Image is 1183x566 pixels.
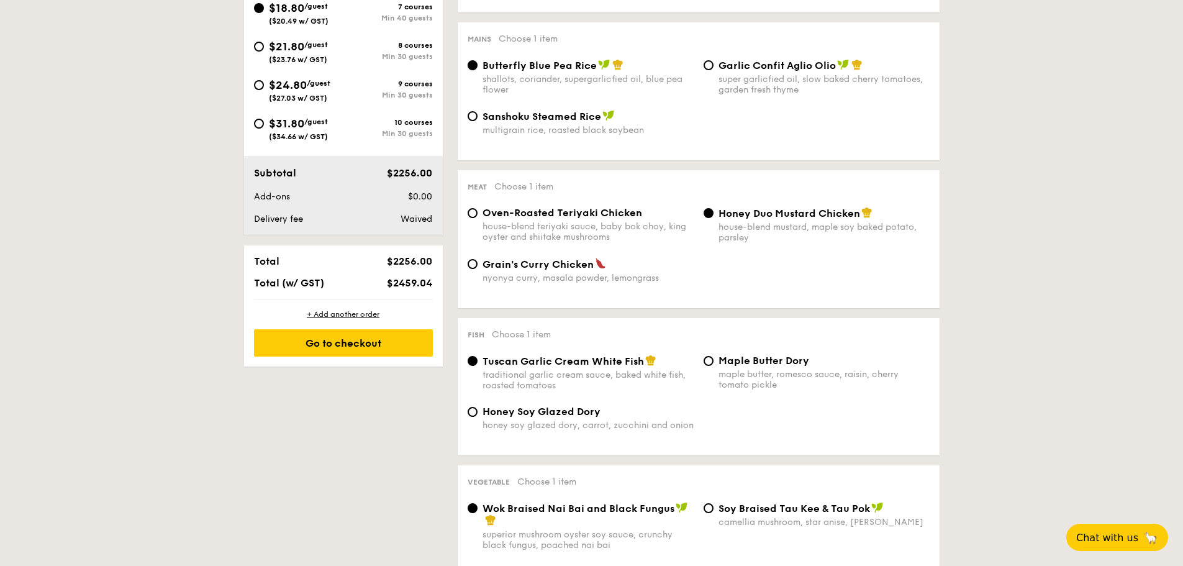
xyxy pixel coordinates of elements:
div: house-blend mustard, maple soy baked potato, parsley [718,222,930,243]
div: Min 30 guests [343,91,433,99]
input: Tuscan Garlic Cream White Fishtraditional garlic cream sauce, baked white fish, roasted tomatoes [468,356,478,366]
span: Garlic Confit Aglio Olio [718,60,836,71]
input: Sanshoku Steamed Ricemultigrain rice, roasted black soybean [468,111,478,121]
div: 9 courses [343,80,433,88]
img: icon-vegan.f8ff3823.svg [837,59,850,70]
div: Min 30 guests [343,129,433,138]
span: Honey Soy Glazed Dory [483,406,601,418]
div: superior mushroom oyster soy sauce, crunchy black fungus, poached nai bai [483,529,694,550]
span: $2256.00 [387,167,432,179]
div: honey soy glazed dory, carrot, zucchini and onion [483,420,694,431]
div: multigrain rice, roasted black soybean [483,125,694,135]
span: Total [254,255,279,267]
span: Delivery fee [254,214,303,224]
input: Wok Braised Nai Bai and Black Fungussuperior mushroom oyster soy sauce, crunchy black fungus, poa... [468,503,478,513]
div: nyonya curry, masala powder, lemongrass [483,273,694,283]
span: $18.80 [269,1,304,15]
span: Fish [468,331,484,339]
img: icon-spicy.37a8142b.svg [595,258,606,269]
span: ($23.76 w/ GST) [269,55,327,64]
input: ⁠Soy Braised Tau Kee & Tau Pokcamellia mushroom, star anise, [PERSON_NAME] [704,503,714,513]
div: Min 40 guests [343,14,433,22]
img: icon-chef-hat.a58ddaea.svg [861,207,873,218]
span: Waived [401,214,432,224]
span: /guest [304,40,328,49]
input: Maple Butter Dorymaple butter, romesco sauce, raisin, cherry tomato pickle [704,356,714,366]
span: ($34.66 w/ GST) [269,132,328,141]
span: Wok Braised Nai Bai and Black Fungus [483,503,674,514]
div: Min 30 guests [343,52,433,61]
div: camellia mushroom, star anise, [PERSON_NAME] [718,517,930,527]
input: Honey Soy Glazed Doryhoney soy glazed dory, carrot, zucchini and onion [468,407,478,417]
span: Total (w/ GST) [254,277,324,289]
span: /guest [307,79,330,88]
span: Subtotal [254,167,296,179]
div: + Add another order [254,309,433,319]
span: Grain's Curry Chicken [483,258,594,270]
input: $21.80/guest($23.76 w/ GST)8 coursesMin 30 guests [254,42,264,52]
div: Go to checkout [254,329,433,357]
span: Choose 1 item [499,34,558,44]
img: icon-vegan.f8ff3823.svg [598,59,610,70]
button: Chat with us🦙 [1066,524,1168,551]
input: $18.80/guest($20.49 w/ GST)7 coursesMin 40 guests [254,3,264,13]
span: $2459.04 [387,277,432,289]
div: 7 courses [343,2,433,11]
span: 🦙 [1143,531,1158,545]
div: shallots, coriander, supergarlicfied oil, blue pea flower [483,74,694,95]
span: $31.80 [269,117,304,130]
img: icon-vegan.f8ff3823.svg [676,502,688,513]
span: Meat [468,183,487,191]
span: Honey Duo Mustard Chicken [718,208,860,219]
input: Oven-Roasted Teriyaki Chickenhouse-blend teriyaki sauce, baby bok choy, king oyster and shiitake ... [468,208,478,218]
div: traditional garlic cream sauce, baked white fish, roasted tomatoes [483,370,694,391]
span: ($27.03 w/ GST) [269,94,327,103]
img: icon-chef-hat.a58ddaea.svg [645,355,656,366]
span: Butterfly Blue Pea Rice [483,60,597,71]
span: Mains [468,35,491,43]
span: $0.00 [408,191,432,202]
span: ⁠Soy Braised Tau Kee & Tau Pok [718,503,870,514]
div: house-blend teriyaki sauce, baby bok choy, king oyster and shiitake mushrooms [483,221,694,242]
span: Vegetable [468,478,510,486]
span: /guest [304,2,328,11]
div: super garlicfied oil, slow baked cherry tomatoes, garden fresh thyme [718,74,930,95]
div: 10 courses [343,118,433,127]
span: Choose 1 item [517,477,576,487]
img: icon-chef-hat.a58ddaea.svg [612,59,623,70]
span: Oven-Roasted Teriyaki Chicken [483,207,642,219]
img: icon-vegan.f8ff3823.svg [602,110,615,121]
img: icon-chef-hat.a58ddaea.svg [851,59,863,70]
span: Choose 1 item [492,329,551,340]
span: /guest [304,117,328,126]
span: Choose 1 item [494,181,553,192]
input: Honey Duo Mustard Chickenhouse-blend mustard, maple soy baked potato, parsley [704,208,714,218]
img: icon-chef-hat.a58ddaea.svg [485,514,496,526]
input: Butterfly Blue Pea Riceshallots, coriander, supergarlicfied oil, blue pea flower [468,60,478,70]
span: Sanshoku Steamed Rice [483,111,601,122]
span: Maple Butter Dory [718,355,809,367]
input: Garlic Confit Aglio Oliosuper garlicfied oil, slow baked cherry tomatoes, garden fresh thyme [704,60,714,70]
span: ($20.49 w/ GST) [269,17,329,25]
div: 8 courses [343,41,433,50]
span: $21.80 [269,40,304,53]
input: $31.80/guest($34.66 w/ GST)10 coursesMin 30 guests [254,119,264,129]
img: icon-vegan.f8ff3823.svg [871,502,884,513]
input: $24.80/guest($27.03 w/ GST)9 coursesMin 30 guests [254,80,264,90]
span: $2256.00 [387,255,432,267]
span: Chat with us [1076,532,1138,544]
input: Grain's Curry Chickennyonya curry, masala powder, lemongrass [468,259,478,269]
span: Tuscan Garlic Cream White Fish [483,355,644,367]
span: Add-ons [254,191,290,202]
div: maple butter, romesco sauce, raisin, cherry tomato pickle [718,369,930,390]
span: $24.80 [269,78,307,92]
